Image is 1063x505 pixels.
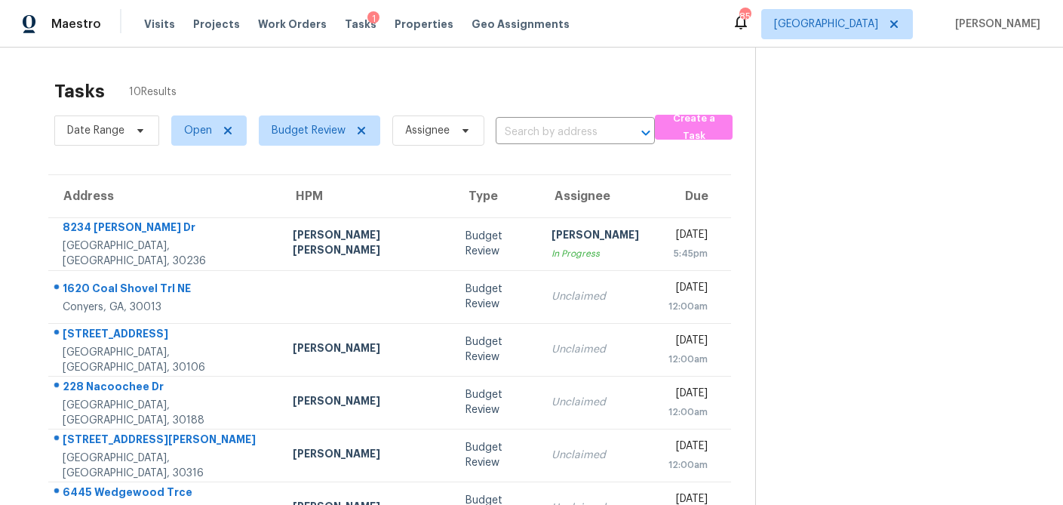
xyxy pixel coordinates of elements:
[63,300,269,315] div: Conyers, GA, 30013
[551,246,639,261] div: In Progress
[663,439,708,457] div: [DATE]
[63,379,269,398] div: 228 Nacoochee Dr
[551,395,639,410] div: Unclaimed
[472,17,570,32] span: Geo Assignments
[663,280,708,299] div: [DATE]
[293,227,441,261] div: [PERSON_NAME] [PERSON_NAME]
[739,9,750,24] div: 85
[63,432,269,451] div: [STREET_ADDRESS][PERSON_NAME]
[496,121,613,144] input: Search by address
[662,110,725,145] span: Create a Task
[293,340,441,359] div: [PERSON_NAME]
[345,19,376,29] span: Tasks
[63,398,269,428] div: [GEOGRAPHIC_DATA], [GEOGRAPHIC_DATA], 30188
[663,352,708,367] div: 12:00am
[63,345,269,375] div: [GEOGRAPHIC_DATA], [GEOGRAPHIC_DATA], 30106
[63,485,269,503] div: 6445 Wedgewood Trce
[774,17,878,32] span: [GEOGRAPHIC_DATA]
[551,289,639,304] div: Unclaimed
[465,387,527,417] div: Budget Review
[63,451,269,481] div: [GEOGRAPHIC_DATA], [GEOGRAPHIC_DATA], 30316
[551,227,639,246] div: [PERSON_NAME]
[663,246,708,261] div: 5:45pm
[663,457,708,473] div: 12:00am
[367,11,379,26] div: 1
[293,393,441,412] div: [PERSON_NAME]
[551,448,639,463] div: Unclaimed
[663,405,708,420] div: 12:00am
[144,17,175,32] span: Visits
[465,334,527,365] div: Budget Review
[651,175,731,217] th: Due
[465,440,527,470] div: Budget Review
[281,175,453,217] th: HPM
[54,84,105,99] h2: Tasks
[551,342,639,357] div: Unclaimed
[453,175,539,217] th: Type
[395,17,453,32] span: Properties
[655,115,733,140] button: Create a Task
[663,227,708,246] div: [DATE]
[51,17,101,32] span: Maestro
[465,229,527,259] div: Budget Review
[48,175,281,217] th: Address
[663,386,708,405] div: [DATE]
[67,123,124,138] span: Date Range
[272,123,346,138] span: Budget Review
[63,281,269,300] div: 1620 Coal Shovel Trl NE
[184,123,212,138] span: Open
[539,175,651,217] th: Assignee
[63,239,269,269] div: [GEOGRAPHIC_DATA], [GEOGRAPHIC_DATA], 30236
[663,333,708,352] div: [DATE]
[293,446,441,465] div: [PERSON_NAME]
[193,17,240,32] span: Projects
[949,17,1040,32] span: [PERSON_NAME]
[129,85,177,100] span: 10 Results
[663,299,708,314] div: 12:00am
[465,282,527,312] div: Budget Review
[405,123,450,138] span: Assignee
[635,122,656,143] button: Open
[63,326,269,345] div: [STREET_ADDRESS]
[63,220,269,239] div: 8234 [PERSON_NAME] Dr
[258,17,327,32] span: Work Orders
